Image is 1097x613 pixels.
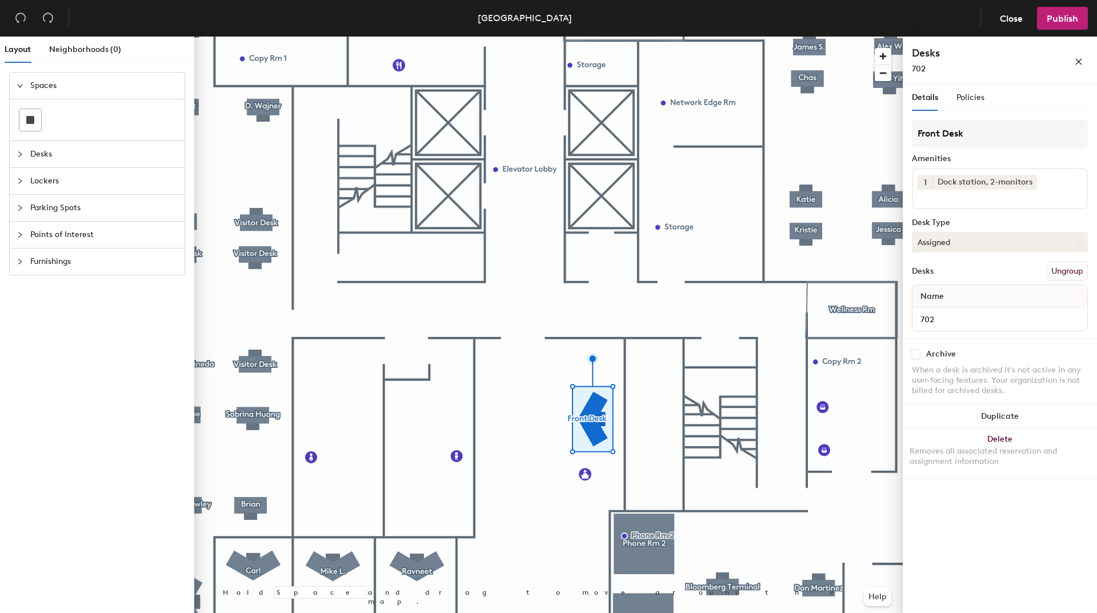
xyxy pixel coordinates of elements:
span: collapsed [17,258,23,265]
span: Close [1000,13,1023,24]
button: Publish [1037,7,1088,30]
div: Removes all associated reservation and assignment information [910,446,1090,467]
button: Undo (⌘ + Z) [9,7,32,30]
span: Layout [5,45,31,54]
span: Spaces [30,73,178,99]
button: Assigned [912,232,1088,253]
button: Close [990,7,1032,30]
span: Details [912,93,938,102]
span: 702 [912,64,926,74]
span: Policies [956,93,984,102]
input: Unnamed desk [915,311,1085,327]
button: Help [864,588,891,606]
button: DeleteRemoves all associated reservation and assignment information [903,428,1097,478]
span: Name [915,286,950,307]
span: Desks [30,141,178,167]
span: collapsed [17,231,23,238]
div: When a desk is archived it's not active in any user-facing features. Your organization is not bil... [912,365,1088,396]
span: collapsed [17,178,23,185]
span: undo [15,12,26,23]
span: Neighborhoods (0) [49,45,121,54]
span: collapsed [17,151,23,158]
span: close [1075,58,1083,66]
button: Ungroup [1046,262,1088,281]
span: Points of Interest [30,222,178,248]
div: Archive [926,350,956,359]
span: collapsed [17,205,23,211]
div: Desks [912,267,934,276]
span: expanded [17,82,23,89]
span: 1 [924,177,927,189]
button: Redo (⌘ + ⇧ + Z) [37,7,59,30]
span: Publish [1047,13,1078,24]
button: 1 [918,175,932,190]
h4: Desks [912,46,1038,61]
div: Amenities [912,154,1088,163]
div: Dock station, 2-monitors [932,175,1037,190]
button: Duplicate [903,405,1097,428]
div: [GEOGRAPHIC_DATA] [478,11,572,25]
span: Furnishings [30,249,178,275]
span: Lockers [30,168,178,194]
div: Desk Type [912,218,1088,227]
span: Parking Spots [30,195,178,221]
